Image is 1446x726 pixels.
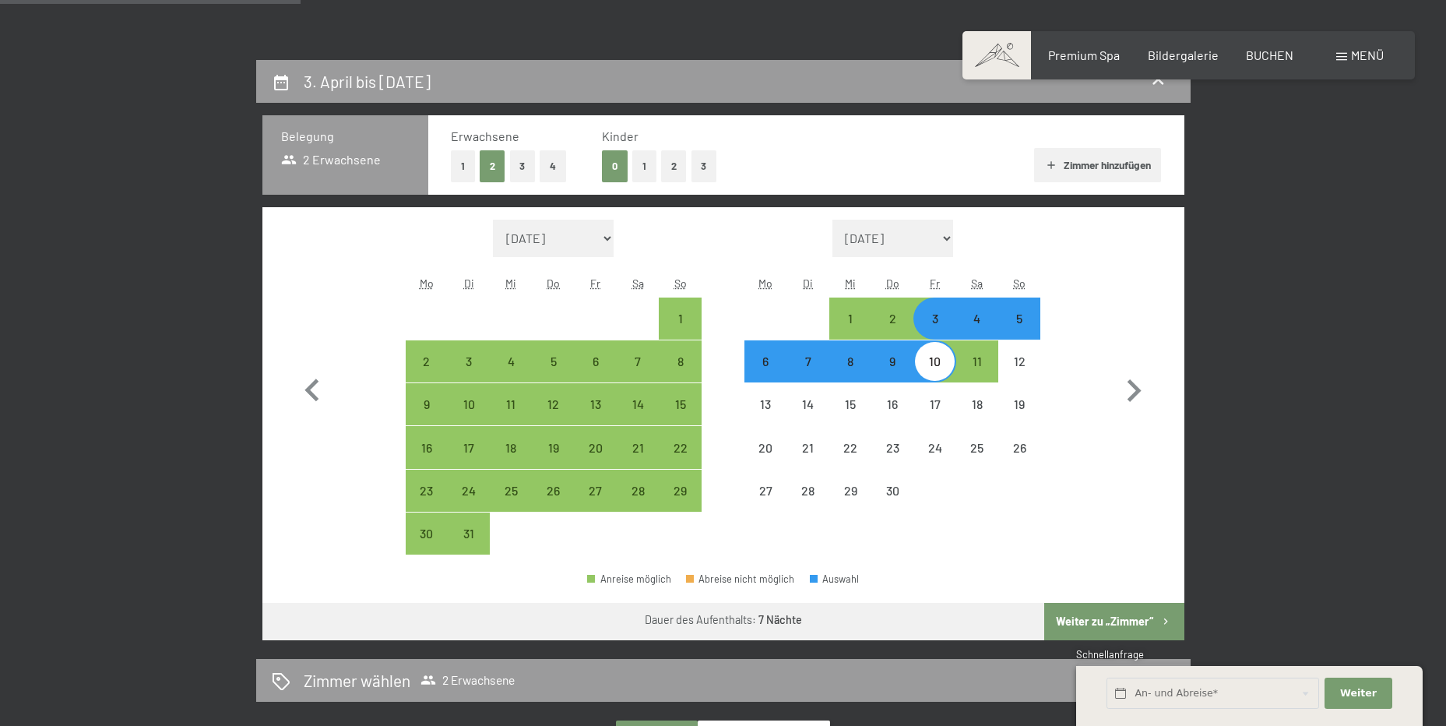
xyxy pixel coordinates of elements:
[659,470,701,512] div: Sun Mar 29 2026
[632,150,656,182] button: 1
[547,277,560,290] abbr: Donnerstag
[789,485,828,523] div: 28
[491,355,530,394] div: 4
[618,442,657,481] div: 21
[871,383,913,425] div: Thu Apr 16 2026
[534,442,573,481] div: 19
[659,340,701,382] div: Sun Mar 08 2026
[956,340,998,382] div: Anreise möglich
[576,442,615,481] div: 20
[871,470,913,512] div: Anreise nicht möglich
[829,383,871,425] div: Anreise nicht möglich
[464,277,474,290] abbr: Dienstag
[787,470,829,512] div: Tue Apr 28 2026
[787,383,829,425] div: Anreise nicht möglich
[829,298,871,340] div: Wed Apr 01 2026
[533,470,575,512] div: Thu Mar 26 2026
[490,383,532,425] div: Wed Mar 11 2026
[451,150,475,182] button: 1
[575,340,617,382] div: Fri Mar 06 2026
[448,383,490,425] div: Anreise möglich
[407,398,446,437] div: 9
[674,277,687,290] abbr: Sonntag
[1351,48,1384,62] span: Menü
[449,355,488,394] div: 3
[686,574,795,584] div: Abreise nicht möglich
[407,442,446,481] div: 16
[617,470,659,512] div: Sat Mar 28 2026
[659,298,701,340] div: Sun Mar 01 2026
[618,398,657,437] div: 14
[533,470,575,512] div: Anreise möglich
[533,340,575,382] div: Anreise möglich
[660,485,699,523] div: 29
[448,383,490,425] div: Tue Mar 10 2026
[789,398,828,437] div: 14
[958,442,997,481] div: 25
[304,72,431,91] h2: 3. April bis [DATE]
[998,340,1040,382] div: Anreise nicht möglich
[787,340,829,382] div: Anreise möglich
[1148,48,1219,62] a: Bildergalerie
[913,383,955,425] div: Fri Apr 17 2026
[575,383,617,425] div: Fri Mar 13 2026
[406,340,448,382] div: Mon Mar 02 2026
[873,398,912,437] div: 16
[915,398,954,437] div: 17
[533,426,575,468] div: Thu Mar 19 2026
[789,442,828,481] div: 21
[915,312,954,351] div: 3
[1246,48,1293,62] a: BUCHEN
[587,574,671,584] div: Anreise möglich
[871,470,913,512] div: Thu Apr 30 2026
[575,340,617,382] div: Anreise möglich
[829,470,871,512] div: Wed Apr 29 2026
[659,426,701,468] div: Sun Mar 22 2026
[659,298,701,340] div: Anreise möglich
[744,383,786,425] div: Mon Apr 13 2026
[915,442,954,481] div: 24
[744,340,786,382] div: Anreise möglich
[998,298,1040,340] div: Sun Apr 05 2026
[971,277,983,290] abbr: Samstag
[490,340,532,382] div: Wed Mar 04 2026
[618,485,657,523] div: 28
[660,398,699,437] div: 15
[873,442,912,481] div: 23
[617,383,659,425] div: Anreise möglich
[1000,398,1039,437] div: 19
[956,340,998,382] div: Sat Apr 11 2026
[1034,148,1161,182] button: Zimmer hinzufügen
[533,426,575,468] div: Anreise möglich
[660,355,699,394] div: 8
[915,355,954,394] div: 10
[617,340,659,382] div: Anreise möglich
[787,470,829,512] div: Anreise nicht möglich
[1325,678,1391,710] button: Weiter
[829,426,871,468] div: Anreise nicht möglich
[873,312,912,351] div: 2
[480,150,505,182] button: 2
[602,129,639,143] span: Kinder
[420,672,515,688] span: 2 Erwachsene
[930,277,940,290] abbr: Freitag
[998,383,1040,425] div: Anreise nicht möglich
[449,485,488,523] div: 24
[956,426,998,468] div: Anreise nicht möglich
[913,383,955,425] div: Anreise nicht möglich
[290,220,335,555] button: Vorheriger Monat
[661,150,687,182] button: 2
[533,383,575,425] div: Anreise möglich
[758,277,772,290] abbr: Montag
[744,426,786,468] div: Mon Apr 20 2026
[451,129,519,143] span: Erwachsene
[1048,48,1120,62] a: Premium Spa
[1076,648,1144,661] span: Schnellanfrage
[746,398,785,437] div: 13
[281,128,410,145] h3: Belegung
[845,277,856,290] abbr: Mittwoch
[744,426,786,468] div: Anreise nicht möglich
[617,470,659,512] div: Anreise möglich
[575,470,617,512] div: Fri Mar 27 2026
